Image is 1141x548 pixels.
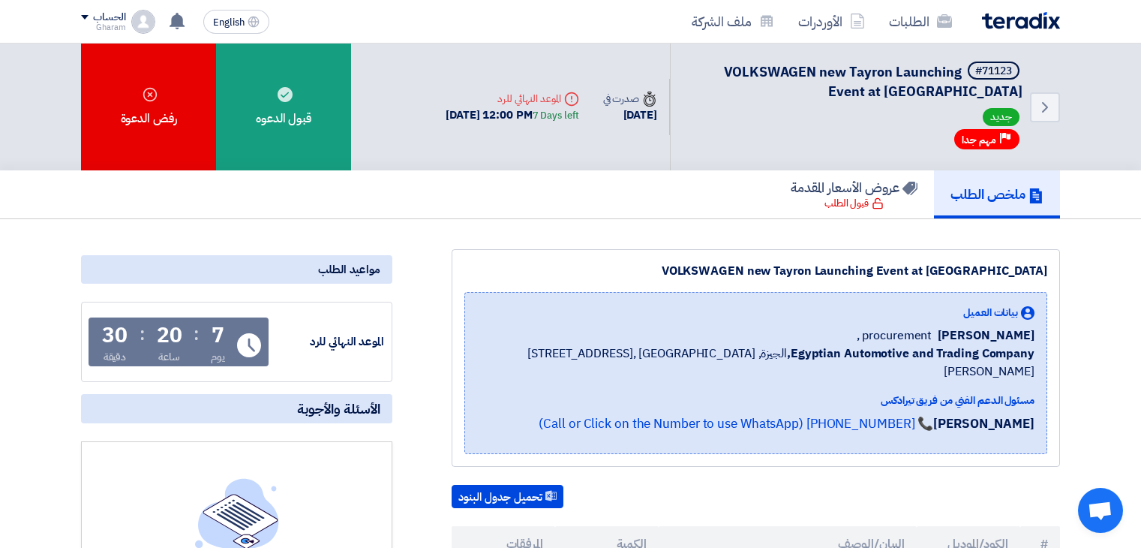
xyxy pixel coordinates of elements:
div: : [140,321,145,348]
a: 📞 [PHONE_NUMBER] (Call or Click on the Number to use WhatsApp) [539,414,933,433]
div: الموعد النهائي للرد [272,333,384,351]
div: Gharam [81,23,125,32]
div: يوم [211,349,225,365]
button: English [203,10,269,34]
b: Egyptian Automotive and Trading Company, [787,345,1034,363]
a: Open chat [1078,488,1123,533]
div: مسئول الدعم الفني من فريق تيرادكس [477,393,1034,408]
span: [PERSON_NAME] [938,327,1034,345]
div: VOLKSWAGEN new Tayron Launching Event at [GEOGRAPHIC_DATA] [464,262,1047,280]
span: VOLKSWAGEN new Tayron Launching Event at [GEOGRAPHIC_DATA] [724,62,1022,101]
span: الجيزة, [GEOGRAPHIC_DATA] ,[STREET_ADDRESS][PERSON_NAME] [477,345,1034,381]
div: #71123 [975,66,1012,77]
div: [DATE] [603,107,657,124]
a: الطلبات [877,4,964,39]
img: profile_test.png [131,10,155,34]
div: دقيقة [104,349,127,365]
h5: عروض الأسعار المقدمة [791,179,917,196]
button: تحميل جدول البنود [452,485,563,509]
div: 7 [212,325,224,346]
div: ساعة [158,349,180,365]
div: 30 [102,325,128,346]
div: قبول الطلب [824,196,884,211]
div: صدرت في [603,91,657,107]
span: الأسئلة والأجوبة [297,400,380,417]
h5: ملخص الطلب [950,185,1043,203]
a: الأوردرات [786,4,877,39]
div: رفض الدعوة [81,44,216,170]
span: جديد [983,108,1019,126]
div: قبول الدعوه [216,44,351,170]
span: English [213,17,245,28]
span: بيانات العميل [963,305,1018,321]
a: عروض الأسعار المقدمة قبول الطلب [774,170,934,218]
div: 20 [157,325,182,346]
div: الموعد النهائي للرد [446,91,578,107]
div: 7 Days left [533,108,579,123]
img: Teradix logo [982,12,1060,29]
div: الحساب [93,11,125,24]
div: [DATE] 12:00 PM [446,107,578,124]
a: ملخص الطلب [934,170,1060,218]
div: : [194,321,199,348]
span: procurement , [857,327,932,345]
div: مواعيد الطلب [81,255,392,284]
a: ملف الشركة [680,4,786,39]
h5: VOLKSWAGEN new Tayron Launching Event at Azha [689,62,1022,101]
strong: [PERSON_NAME] [933,414,1034,433]
span: مهم جدا [962,133,996,147]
